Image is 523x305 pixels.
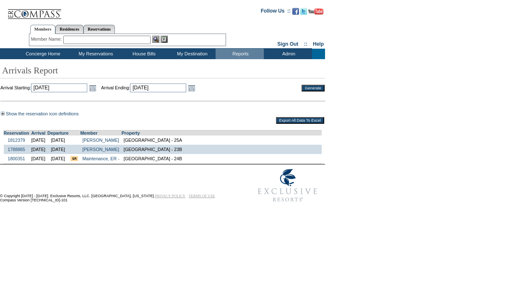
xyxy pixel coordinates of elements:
input: Generate [302,85,325,91]
td: Reports [216,49,264,59]
td: [DATE] [29,136,48,145]
a: TERMS OF USE [189,194,215,198]
td: [GEOGRAPHIC_DATA] - 23B [122,145,322,154]
td: My Reservations [71,49,119,59]
a: [PERSON_NAME] [82,147,119,152]
a: Show the reservation icon definitions [6,111,79,116]
a: [PERSON_NAME] [82,138,119,143]
a: Become our fan on Facebook [292,10,299,16]
input: There are special requests for this reservation! [70,156,78,161]
img: Exclusive Resorts [250,164,325,206]
img: Become our fan on Facebook [292,8,299,15]
a: Departure [47,130,68,136]
img: View [152,36,159,43]
td: [GEOGRAPHIC_DATA] - 24B [122,154,322,164]
td: [DATE] [47,136,68,145]
td: [GEOGRAPHIC_DATA] - 25A [122,136,322,145]
img: Subscribe to our YouTube Channel [308,8,323,15]
a: Member [80,130,97,136]
a: Reservations [83,25,115,34]
td: [DATE] [29,154,48,164]
input: Export All Data To Excel [276,117,324,124]
a: Help [313,41,324,47]
td: Arrival Starting: Arrival Ending: [0,83,290,93]
a: 1812379 [8,138,25,143]
a: Arrival [31,130,45,136]
td: Admin [264,49,312,59]
td: [DATE] [29,145,48,154]
a: Open the calendar popup. [88,83,97,93]
a: PRIVACY POLICY [155,194,185,198]
td: [DATE] [47,145,68,154]
span: :: [304,41,307,47]
a: Follow us on Twitter [300,10,307,16]
img: Reservations [161,36,168,43]
a: Sign Out [277,41,298,47]
a: 1800351 [8,156,25,161]
img: Follow us on Twitter [300,8,307,15]
a: Subscribe to our YouTube Channel [308,10,323,16]
td: [DATE] [47,154,68,164]
a: Members [30,25,56,34]
a: Open the calendar popup. [187,83,196,93]
td: Concierge Home [13,49,71,59]
img: Show the reservation icon definitions [1,112,5,115]
div: Member Name: [31,36,63,43]
td: Follow Us :: [261,7,291,17]
td: My Destination [167,49,216,59]
img: Compass Home [7,2,62,19]
td: House Bills [119,49,167,59]
a: Residences [55,25,83,34]
a: 1788865 [8,147,25,152]
a: Property [122,130,140,136]
a: Reservation [4,130,29,136]
a: Maintenance, ER - [82,156,119,161]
